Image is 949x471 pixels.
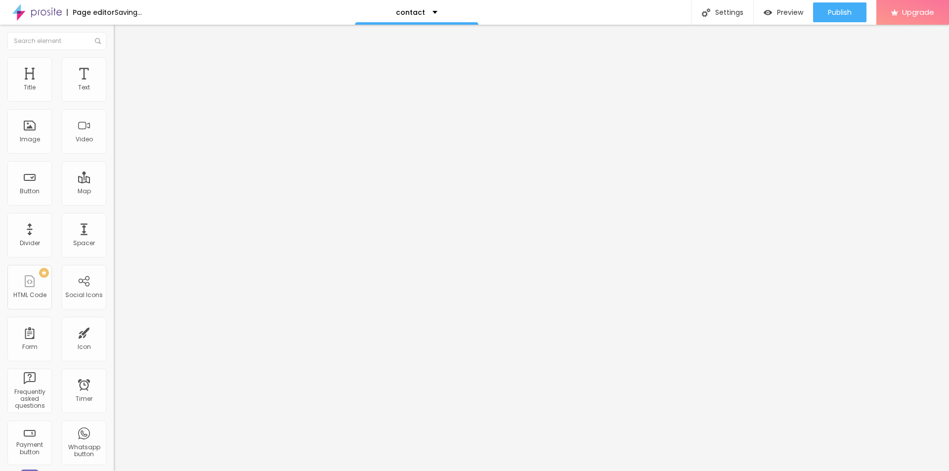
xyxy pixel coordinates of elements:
[10,388,49,410] div: Frequently asked questions
[902,8,934,16] span: Upgrade
[20,188,40,195] div: Button
[78,343,91,350] div: Icon
[20,136,40,143] div: Image
[764,8,772,17] img: view-1.svg
[67,9,115,16] div: Page editor
[813,2,866,22] button: Publish
[7,32,106,50] input: Search element
[95,38,101,44] img: Icone
[76,136,93,143] div: Video
[73,240,95,247] div: Spacer
[13,292,46,299] div: HTML Code
[777,8,803,16] span: Preview
[65,292,103,299] div: Social Icons
[76,395,92,402] div: Timer
[22,343,38,350] div: Form
[115,9,142,16] div: Saving...
[828,8,852,16] span: Publish
[754,2,813,22] button: Preview
[702,8,710,17] img: Icone
[20,240,40,247] div: Divider
[114,25,949,471] iframe: Editor
[396,9,425,16] p: contact
[24,84,36,91] div: Title
[78,84,90,91] div: Text
[10,441,49,456] div: Payment button
[78,188,91,195] div: Map
[64,444,103,458] div: Whatsapp button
